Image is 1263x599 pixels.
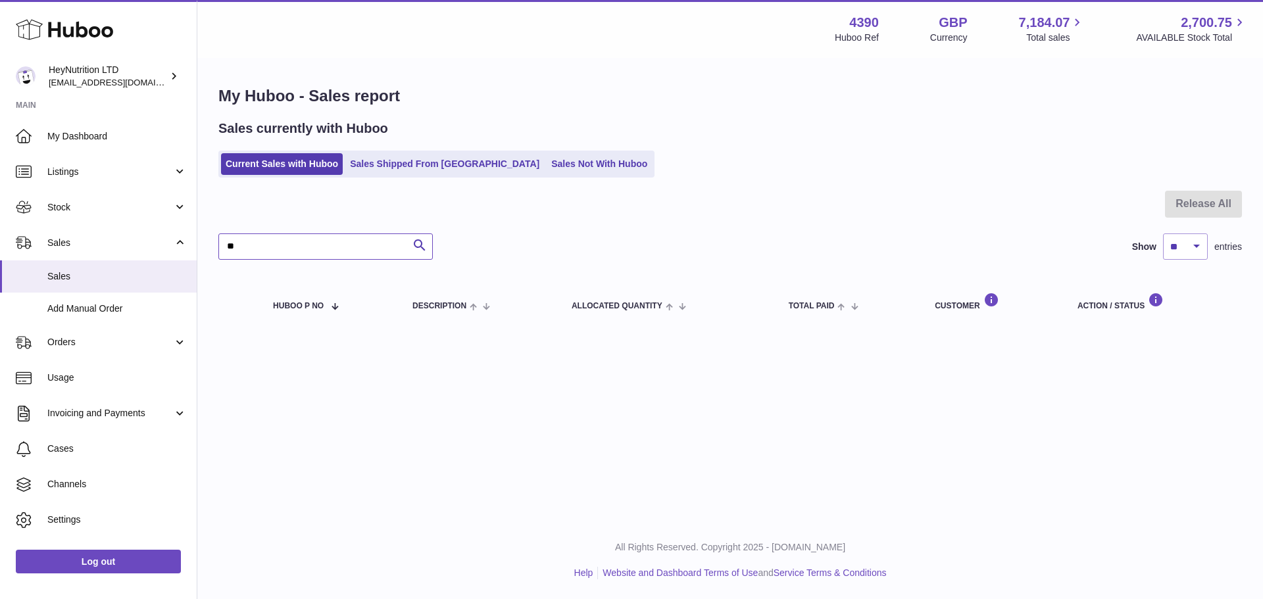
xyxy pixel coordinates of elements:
img: internalAdmin-4390@internal.huboo.com [16,66,36,86]
li: and [598,567,886,579]
div: Huboo Ref [835,32,879,44]
span: 7,184.07 [1019,14,1070,32]
h2: Sales currently with Huboo [218,120,388,137]
span: Channels [47,478,187,491]
div: Customer [935,293,1051,310]
span: AVAILABLE Stock Total [1136,32,1247,44]
span: My Dashboard [47,130,187,143]
span: Invoicing and Payments [47,407,173,419]
span: Cases [47,443,187,455]
span: Description [412,302,466,310]
a: 2,700.75 AVAILABLE Stock Total [1136,14,1247,44]
a: Sales Shipped From [GEOGRAPHIC_DATA] [345,153,544,175]
span: Total sales [1026,32,1085,44]
label: Show [1132,241,1156,253]
span: Sales [47,270,187,283]
span: Listings [47,166,173,178]
span: Stock [47,201,173,214]
a: Log out [16,550,181,573]
a: Service Terms & Conditions [774,567,887,578]
p: All Rights Reserved. Copyright 2025 - [DOMAIN_NAME] [208,541,1252,554]
span: Orders [47,336,173,348]
span: [EMAIL_ADDRESS][DOMAIN_NAME] [49,77,193,87]
a: Website and Dashboard Terms of Use [603,567,758,578]
h1: My Huboo - Sales report [218,85,1242,107]
strong: GBP [939,14,967,32]
a: Help [574,567,593,578]
a: 7,184.07 Total sales [1019,14,1085,44]
span: Add Manual Order [47,302,187,315]
span: Settings [47,514,187,526]
div: Action / Status [1077,293,1229,310]
strong: 4390 [849,14,879,32]
span: entries [1214,241,1242,253]
span: Total paid [789,302,835,310]
a: Current Sales with Huboo [221,153,343,175]
span: Sales [47,237,173,249]
div: HeyNutrition LTD [49,64,167,89]
span: Huboo P no [273,302,324,310]
span: ALLOCATED Quantity [572,302,662,310]
a: Sales Not With Huboo [547,153,652,175]
div: Currency [930,32,968,44]
span: Usage [47,371,187,384]
span: 2,700.75 [1181,14,1232,32]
